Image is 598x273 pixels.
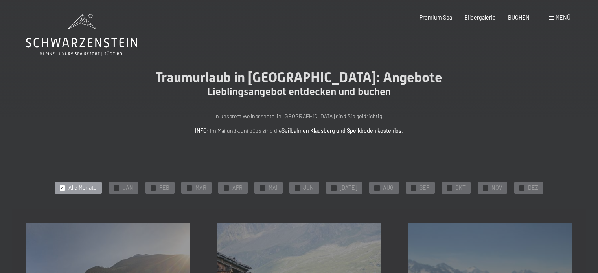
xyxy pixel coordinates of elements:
span: [DATE] [340,184,357,192]
span: ✓ [332,185,335,190]
span: SEP [420,184,429,192]
span: Alle Monate [68,184,97,192]
p: : Im Mai und Juni 2025 sind die . [126,126,472,136]
span: MAI [269,184,278,192]
span: ✓ [61,185,64,190]
span: Menü [556,14,570,21]
span: NOV [491,184,502,192]
span: DEZ [528,184,538,192]
strong: INFO [195,127,207,134]
span: ✓ [261,185,264,190]
span: ✓ [296,185,299,190]
span: APR [232,184,243,192]
span: ✓ [375,185,379,190]
span: JAN [123,184,133,192]
span: ✓ [151,185,155,190]
span: ✓ [484,185,487,190]
span: JUN [303,184,314,192]
span: ✓ [115,185,118,190]
span: AUG [383,184,394,192]
span: Traumurlaub in [GEOGRAPHIC_DATA]: Angebote [156,69,442,85]
a: BUCHEN [508,14,530,21]
span: Lieblingsangebot entdecken und buchen [207,86,391,97]
span: ✓ [224,185,228,190]
span: ✓ [448,185,451,190]
span: MAR [195,184,206,192]
span: FEB [159,184,169,192]
a: Premium Spa [420,14,452,21]
p: In unserem Wellnesshotel in [GEOGRAPHIC_DATA] sind Sie goldrichtig. [126,112,472,121]
strong: Seilbahnen Klausberg und Speikboden kostenlos [282,127,401,134]
span: ✓ [521,185,524,190]
span: ✓ [412,185,415,190]
span: ✓ [188,185,191,190]
a: Bildergalerie [464,14,496,21]
span: OKT [455,184,466,192]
